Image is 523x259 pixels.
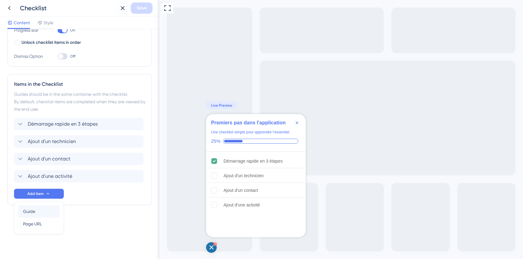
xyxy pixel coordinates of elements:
[70,54,75,59] span: Off
[64,201,101,209] div: Ajout d'une activité
[47,242,57,253] div: Open Checklist, remaining modules: 3
[64,187,99,194] div: Ajout d'un contact
[137,4,147,12] span: Save
[49,198,144,212] div: Ajout d'une activité is incomplete.
[14,81,145,88] div: Items in the Checklist
[64,157,123,165] div: Démarrage rapide en 3 étapes
[18,218,60,230] button: Page URL
[49,183,144,197] div: Ajout d'un contact is incomplete.
[134,119,141,127] div: Close Checklist
[14,19,30,26] span: Content
[23,208,35,215] span: Guide
[44,19,53,26] span: Style
[47,152,146,238] div: Checklist items
[28,138,76,145] span: Ajout d'un technicien
[52,119,126,127] div: Premiers pas dans l'application
[14,53,45,60] div: Dismiss Option
[14,26,45,34] div: Progress Bar
[70,28,75,33] span: On
[23,220,42,228] span: Page URL
[64,172,104,179] div: Ajout d'un technicien
[52,138,141,144] div: Checklist progress: 25%
[14,90,145,113] div: Guides should be in the same container with the checklist. By default, checklist items are comple...
[28,173,72,180] span: Ajout d'une activité
[20,4,115,12] div: Checklist
[52,103,73,108] span: Live Preview
[21,39,81,46] span: Unlock checklist items in order
[52,138,61,144] div: 25%
[28,120,98,128] span: Démarrage rapide en 3 étapes
[131,2,153,14] button: Save
[14,189,64,199] button: Add Item
[54,243,57,246] div: 3
[27,191,44,196] span: Add Item
[28,155,70,163] span: Ajout d'un contact
[49,169,144,183] div: Ajout d'un technicien is incomplete.
[18,205,60,218] button: Guide
[52,129,131,135] div: Une checklist simple pour apprendre l’essentiel.
[47,114,146,237] div: Checklist Container
[49,154,144,168] div: Démarrage rapide en 3 étapes is complete.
